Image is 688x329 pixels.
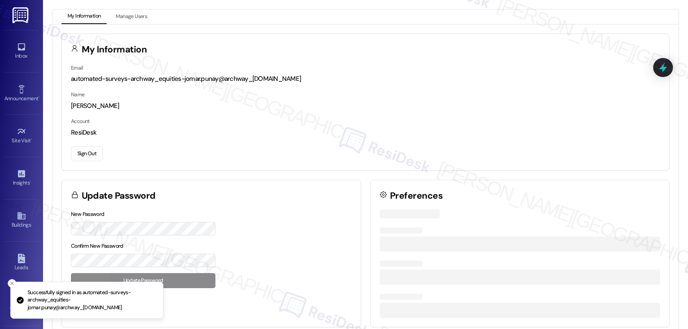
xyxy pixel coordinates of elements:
[71,65,83,71] label: Email
[4,251,39,274] a: Leads
[71,146,103,161] button: Sign Out
[4,40,39,63] a: Inbox
[71,243,123,249] label: Confirm New Password
[71,101,660,111] div: [PERSON_NAME]
[4,209,39,232] a: Buildings
[82,45,147,54] h3: My Information
[82,191,156,200] h3: Update Password
[71,74,660,83] div: automated-surveys-archway_equities-jomar.punay@archway_[DOMAIN_NAME]
[12,7,30,23] img: ResiDesk Logo
[71,211,104,218] label: New Password
[30,178,31,184] span: •
[28,289,156,312] p: Successfully signed in as automated-surveys-archway_equities-jomar.punay@archway_[DOMAIN_NAME]
[38,94,40,100] span: •
[71,128,660,137] div: ResiDesk
[71,91,85,98] label: Name
[110,9,153,24] button: Manage Users
[4,293,39,317] a: Templates •
[4,124,39,148] a: Site Visit •
[31,136,32,142] span: •
[8,279,16,288] button: Close toast
[4,166,39,190] a: Insights •
[71,118,90,125] label: Account
[61,9,107,24] button: My Information
[390,191,442,200] h3: Preferences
